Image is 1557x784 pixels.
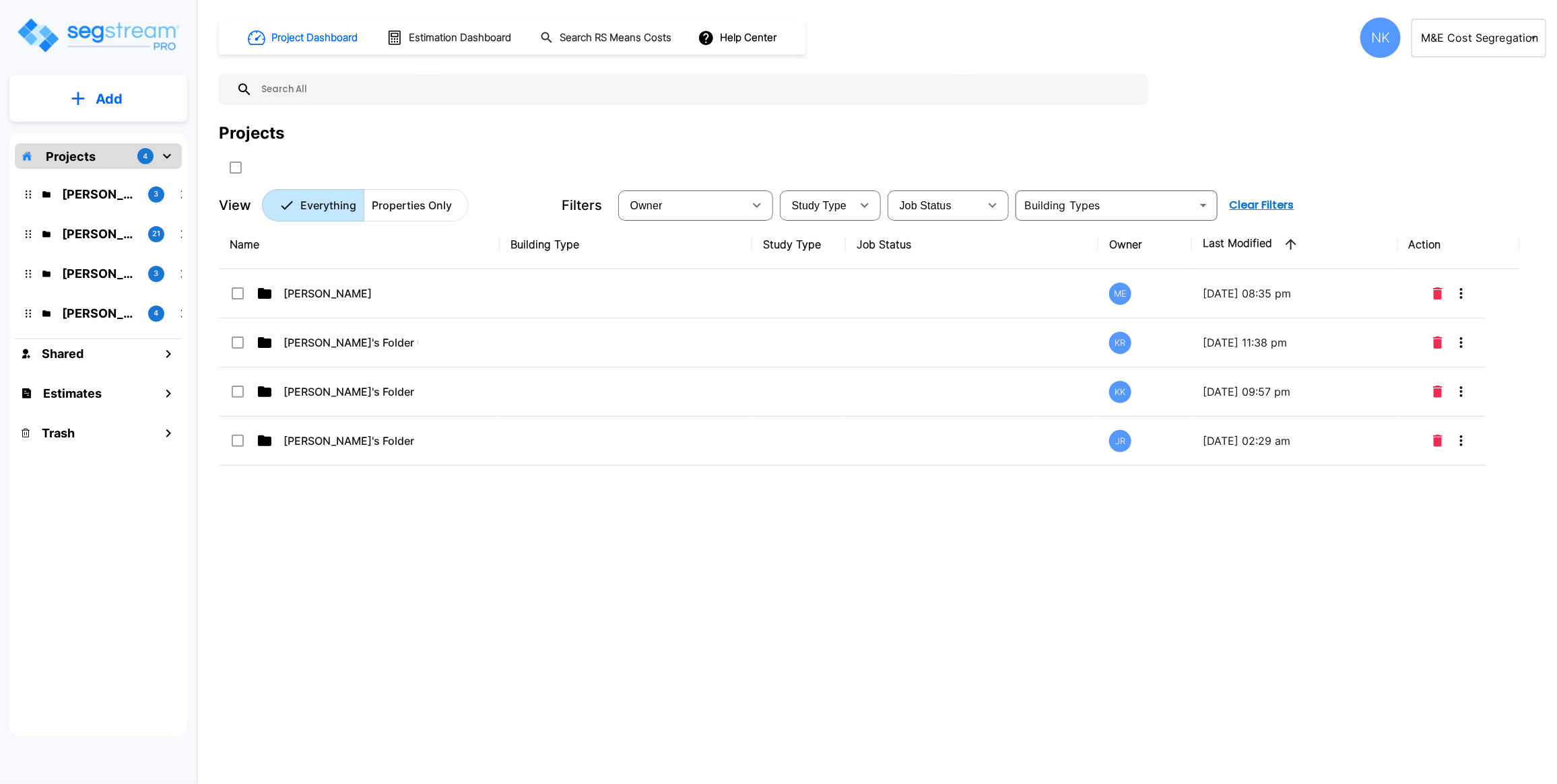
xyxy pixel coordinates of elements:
th: Job Status [846,220,1098,269]
p: Properties Only [372,197,452,213]
p: [DATE] 02:29 am [1203,433,1387,449]
button: Delete [1428,378,1448,405]
span: Study Type [792,200,847,211]
p: 3 [154,188,159,200]
th: Study Type [752,220,846,269]
h1: Shared [42,345,84,363]
button: Search RS Means Costs [535,25,679,51]
div: Select [621,186,743,224]
h1: Estimation Dashboard [409,30,511,46]
p: [DATE] 08:35 pm [1203,285,1387,301]
button: More-Options [1448,280,1475,307]
button: More-Options [1448,427,1475,454]
div: Select [783,186,851,224]
p: Add [96,89,123,109]
h1: Trash [42,424,75,442]
div: Select [890,186,979,224]
p: View [219,195,251,215]
th: Owner [1098,220,1192,269]
h1: Search RS Means Costs [560,30,671,46]
p: 4 [154,308,159,319]
div: KK [1109,381,1131,403]
p: [PERSON_NAME]'s Folder (Finalized Reports) [284,334,418,351]
button: Estimation Dashboard [381,24,519,52]
button: Everything [262,189,364,221]
button: Delete [1428,280,1448,307]
span: Job Status [900,200,952,211]
p: [PERSON_NAME]'s Folder [284,433,418,449]
button: More-Options [1448,329,1475,356]
button: Help Center [695,25,782,50]
span: Owner [630,200,663,211]
p: 3 [154,268,159,279]
p: [PERSON_NAME] [284,285,418,301]
h1: Project Dashboard [271,30,358,46]
div: Platform [262,189,469,221]
p: [DATE] 09:57 pm [1203,384,1387,400]
button: SelectAll [222,154,249,181]
div: Projects [219,121,284,145]
th: Name [219,220,500,269]
div: JR [1109,430,1131,452]
p: Projects [46,147,96,166]
button: Project Dashboard [242,23,365,52]
p: M&E Cost Segregation [1421,30,1525,46]
div: ME [1109,283,1131,305]
button: Open [1194,196,1213,215]
button: Delete [1428,329,1448,356]
button: Clear Filters [1224,192,1300,219]
p: Filters [562,195,602,215]
input: Search All [253,74,1141,105]
button: Delete [1428,427,1448,454]
input: Building Types [1020,196,1191,215]
p: 21 [152,228,160,240]
p: 4 [143,151,148,162]
button: Add [9,79,187,118]
img: Logo [15,16,180,55]
p: Kristina's Folder (Finalized Reports) [62,225,137,243]
div: NK [1360,17,1401,58]
th: Building Type [500,220,752,269]
p: Jon's Folder [62,304,137,322]
button: Properties Only [364,189,469,221]
h1: Estimates [43,384,102,402]
button: More-Options [1448,378,1475,405]
th: Last Modified [1192,220,1398,269]
div: KR [1109,332,1131,354]
p: Karina's Folder [62,264,137,283]
th: Action [1398,220,1520,269]
p: Everything [300,197,356,213]
p: M.E. Folder [62,185,137,203]
p: [PERSON_NAME]'s Folder [284,384,418,400]
p: [DATE] 11:38 pm [1203,334,1387,351]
